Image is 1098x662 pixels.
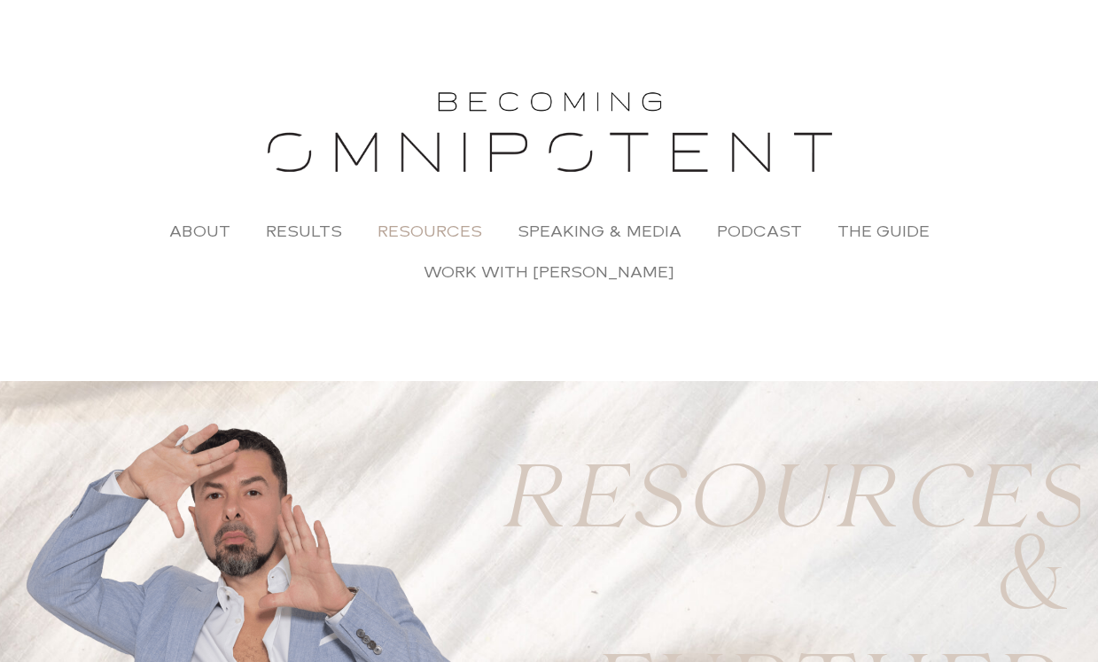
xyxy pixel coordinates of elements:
[406,252,692,292] a: Work with [PERSON_NAME]
[820,211,947,252] a: The Guide
[496,429,1085,580] i: RESOURCES
[699,211,820,252] a: Podcast
[18,211,1080,292] nav: Menu
[360,211,500,252] a: Resources
[500,211,699,252] a: Speaking & Media
[152,211,248,252] a: About
[248,211,360,252] a: Results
